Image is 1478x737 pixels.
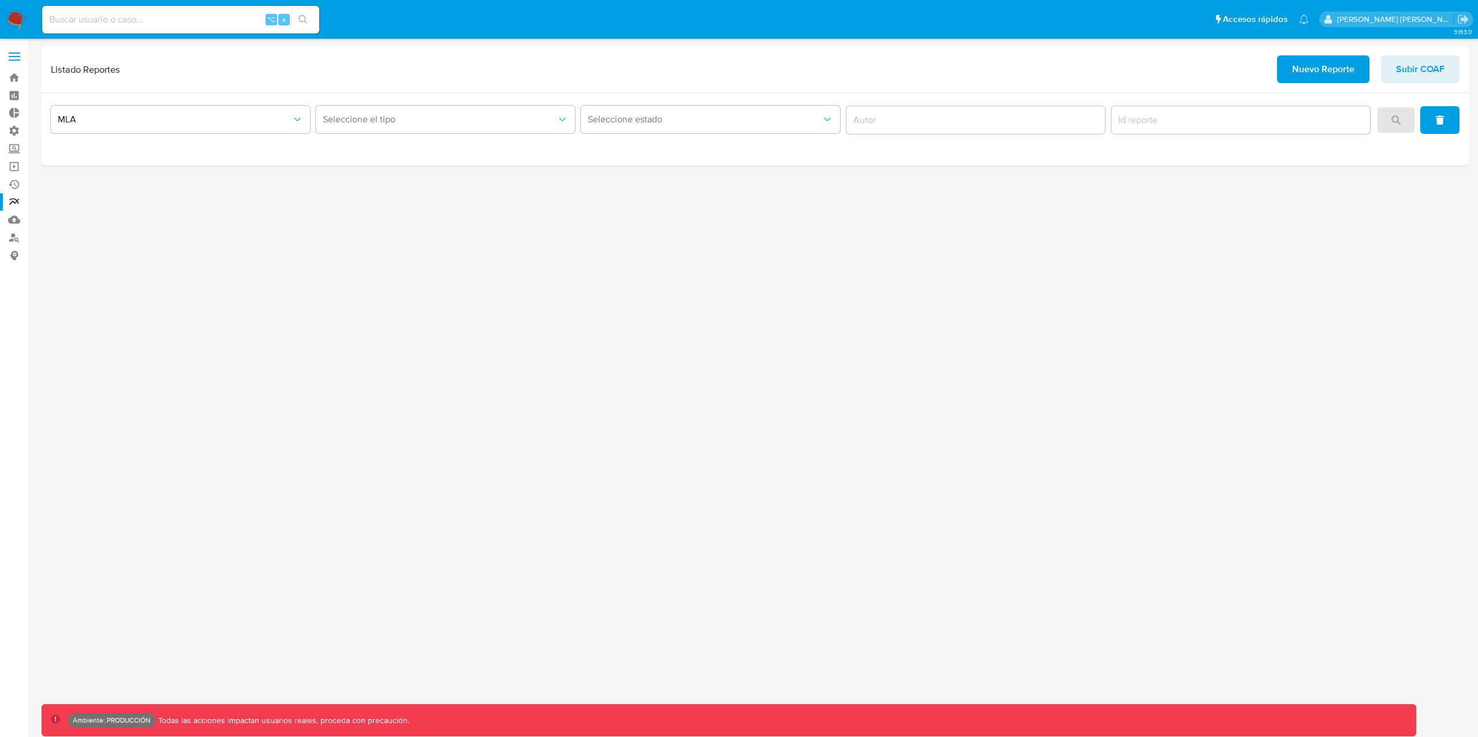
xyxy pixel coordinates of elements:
input: Buscar usuario o caso... [42,12,319,27]
a: Salir [1457,13,1469,25]
p: Ambiente: PRODUCCIÓN [73,718,151,723]
span: ⌥ [267,14,275,25]
p: leidy.martinez@mercadolibre.com.co [1337,14,1454,25]
span: s [282,14,286,25]
span: Accesos rápidos [1223,13,1287,25]
button: search-icon [291,12,315,28]
a: Notificaciones [1299,14,1309,24]
p: Todas las acciones impactan usuarios reales, proceda con precaución. [155,715,409,726]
